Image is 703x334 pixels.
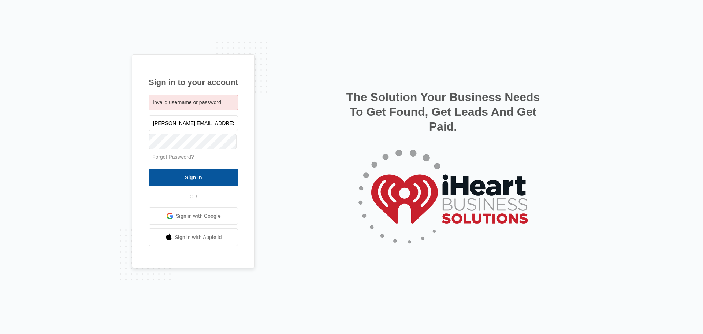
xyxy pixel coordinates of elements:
input: Sign In [149,169,238,186]
span: Invalid username or password. [153,99,223,105]
h1: Sign in to your account [149,76,238,88]
h2: The Solution Your Business Needs To Get Found, Get Leads And Get Paid. [346,90,540,134]
a: Forgot Password? [152,154,194,160]
img: Logo [358,149,528,244]
a: Sign in with Apple Id [149,228,238,246]
span: Sign in with Google [176,212,221,220]
span: OR [185,193,202,201]
input: Email [149,115,238,131]
span: Sign in with Apple Id [175,234,222,241]
a: Sign in with Google [149,207,238,225]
